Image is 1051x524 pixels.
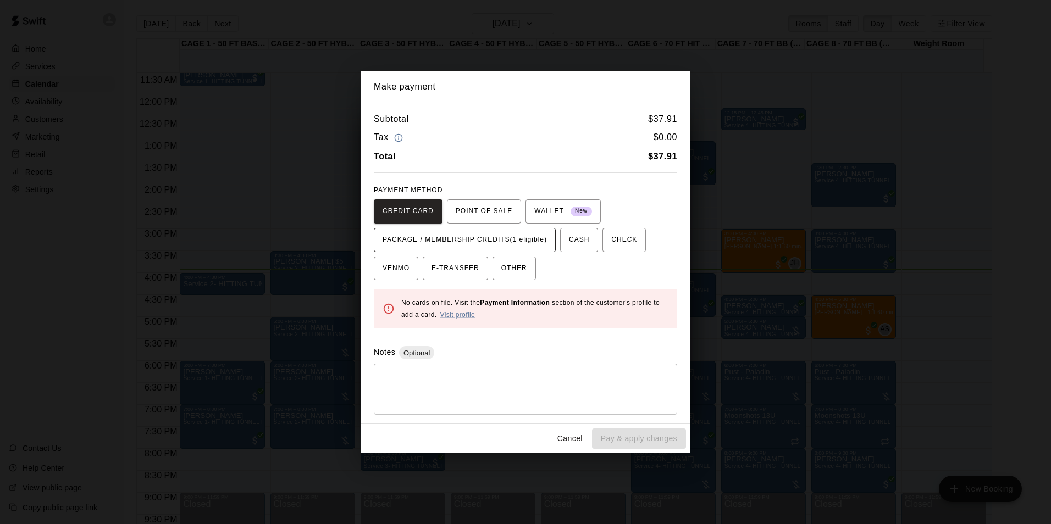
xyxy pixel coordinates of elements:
[493,257,536,281] button: OTHER
[383,231,547,249] span: PACKAGE / MEMBERSHIP CREDITS (1 eligible)
[440,311,475,319] a: Visit profile
[447,199,521,224] button: POINT OF SALE
[569,231,589,249] span: CASH
[654,130,677,145] h6: $ 0.00
[534,203,592,220] span: WALLET
[456,203,512,220] span: POINT OF SALE
[374,199,442,224] button: CREDIT CARD
[374,228,556,252] button: PACKAGE / MEMBERSHIP CREDITS(1 eligible)
[648,152,677,161] b: $ 37.91
[525,199,601,224] button: WALLET New
[423,257,488,281] button: E-TRANSFER
[648,112,677,126] h6: $ 37.91
[383,203,434,220] span: CREDIT CARD
[501,260,527,277] span: OTHER
[552,428,588,449] button: Cancel
[374,112,409,126] h6: Subtotal
[432,260,479,277] span: E-TRANSFER
[374,152,396,161] b: Total
[374,186,442,194] span: PAYMENT METHOD
[401,299,660,319] span: No cards on file. Visit the section of the customer's profile to add a card.
[571,204,592,219] span: New
[374,257,418,281] button: VENMO
[399,349,434,357] span: Optional
[374,348,395,356] label: Notes
[361,71,690,103] h2: Make payment
[383,260,410,277] span: VENMO
[611,231,637,249] span: CHECK
[560,228,598,252] button: CASH
[374,130,406,145] h6: Tax
[602,228,646,252] button: CHECK
[480,299,550,306] b: Payment Information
